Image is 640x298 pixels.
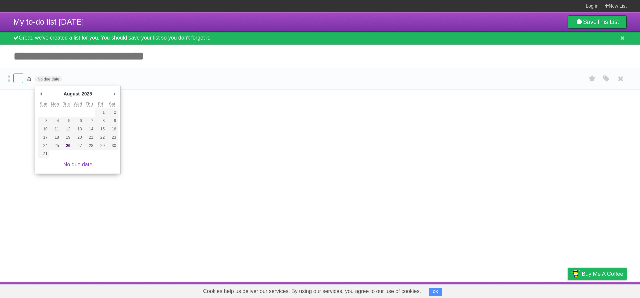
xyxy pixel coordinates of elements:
button: 8 [95,117,106,125]
button: 29 [95,142,106,150]
button: 31 [38,150,49,158]
label: Done [13,73,23,83]
button: 22 [95,133,106,142]
button: 20 [72,133,83,142]
button: 3 [38,117,49,125]
a: Privacy [559,284,576,296]
button: 24 [38,142,49,150]
abbr: Monday [51,102,59,107]
a: Buy me a coffee [568,268,627,280]
button: 19 [61,133,72,142]
button: 17 [38,133,49,142]
b: This List [597,19,619,25]
button: 1 [95,108,106,117]
abbr: Friday [98,102,103,107]
button: 14 [84,125,95,133]
label: Star task [586,73,599,84]
button: 16 [106,125,118,133]
button: 30 [106,142,118,150]
a: Terms [536,284,551,296]
button: 25 [49,142,61,150]
button: 4 [49,117,61,125]
button: 9 [106,117,118,125]
span: a [27,74,33,83]
div: August [63,89,81,99]
abbr: Wednesday [74,102,82,107]
span: No due date [35,76,62,82]
span: Buy me a coffee [582,268,623,280]
button: 11 [49,125,61,133]
button: 27 [72,142,83,150]
button: 2 [106,108,118,117]
button: 26 [61,142,72,150]
button: 10 [38,125,49,133]
abbr: Sunday [40,102,47,107]
a: Developers [501,284,528,296]
a: Suggest a feature [585,284,627,296]
span: My to-do list [DATE] [13,17,84,26]
a: No due date [63,162,92,167]
a: About [479,284,493,296]
abbr: Saturday [109,102,115,107]
button: 12 [61,125,72,133]
abbr: Thursday [86,102,93,107]
button: 15 [95,125,106,133]
button: OK [429,288,442,296]
a: SaveThis List [568,15,627,29]
button: 5 [61,117,72,125]
button: 7 [84,117,95,125]
button: 28 [84,142,95,150]
button: Next Month [111,89,118,99]
div: 2025 [81,89,93,99]
abbr: Tuesday [63,102,70,107]
span: Cookies help us deliver our services. By using our services, you agree to our use of cookies. [196,285,428,298]
img: Buy me a coffee [571,268,580,279]
button: 13 [72,125,83,133]
button: 6 [72,117,83,125]
button: 21 [84,133,95,142]
button: Previous Month [38,89,44,99]
button: 23 [106,133,118,142]
button: 18 [49,133,61,142]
